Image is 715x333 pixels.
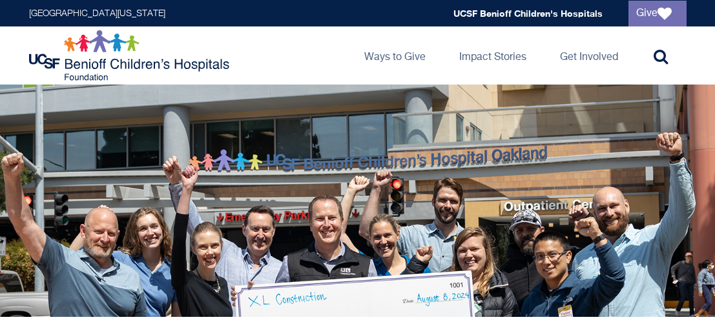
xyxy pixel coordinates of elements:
[453,8,603,19] a: UCSF Benioff Children's Hospitals
[449,26,537,85] a: Impact Stories
[550,26,628,85] a: Get Involved
[354,26,436,85] a: Ways to Give
[29,30,233,81] img: Logo for UCSF Benioff Children's Hospitals Foundation
[628,1,687,26] a: Give
[29,9,165,18] a: [GEOGRAPHIC_DATA][US_STATE]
